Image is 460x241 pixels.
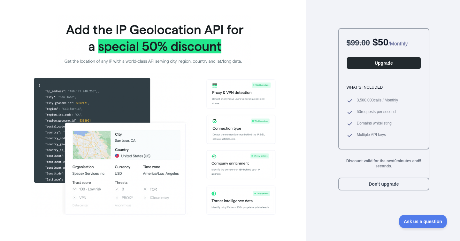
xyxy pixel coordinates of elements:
[346,159,421,168] strong: Discount valid for the next 0 minutes and 5 seconds.
[372,37,388,47] span: $ 50
[388,41,408,46] span: / Monthly
[347,38,370,47] span: $ 99.00
[31,15,276,217] img: Offer
[357,109,396,116] span: 50 requests per second
[357,121,392,127] span: Domains whitelisting
[399,215,447,228] iframe: Toggle Customer Support
[338,178,429,190] button: Don't upgrade
[347,57,421,69] button: Upgrade
[357,98,398,104] span: 3,500,000 calls / Monthly
[357,132,386,139] span: Multiple API keys
[347,85,421,90] h3: What's included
